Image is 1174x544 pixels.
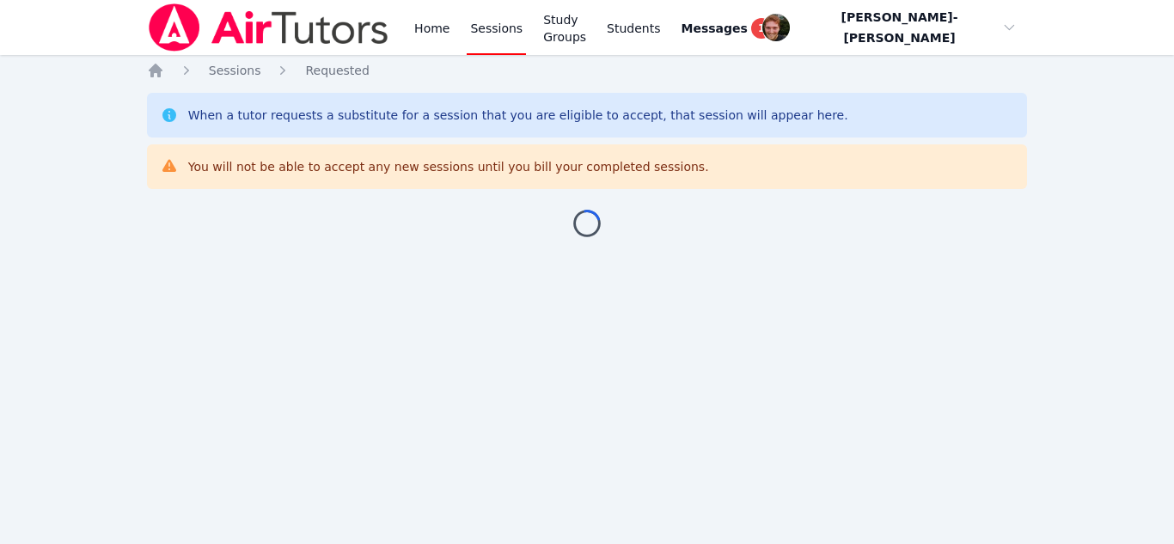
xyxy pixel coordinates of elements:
img: Air Tutors [147,3,390,52]
a: Requested [305,62,369,79]
span: Messages [682,20,748,37]
span: Requested [305,64,369,77]
a: Sessions [209,62,261,79]
div: You will not be able to accept any new sessions until you bill your completed sessions. [188,158,709,175]
nav: Breadcrumb [147,62,1028,79]
div: When a tutor requests a substitute for a session that you are eligible to accept, that session wi... [188,107,848,124]
span: Sessions [209,64,261,77]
